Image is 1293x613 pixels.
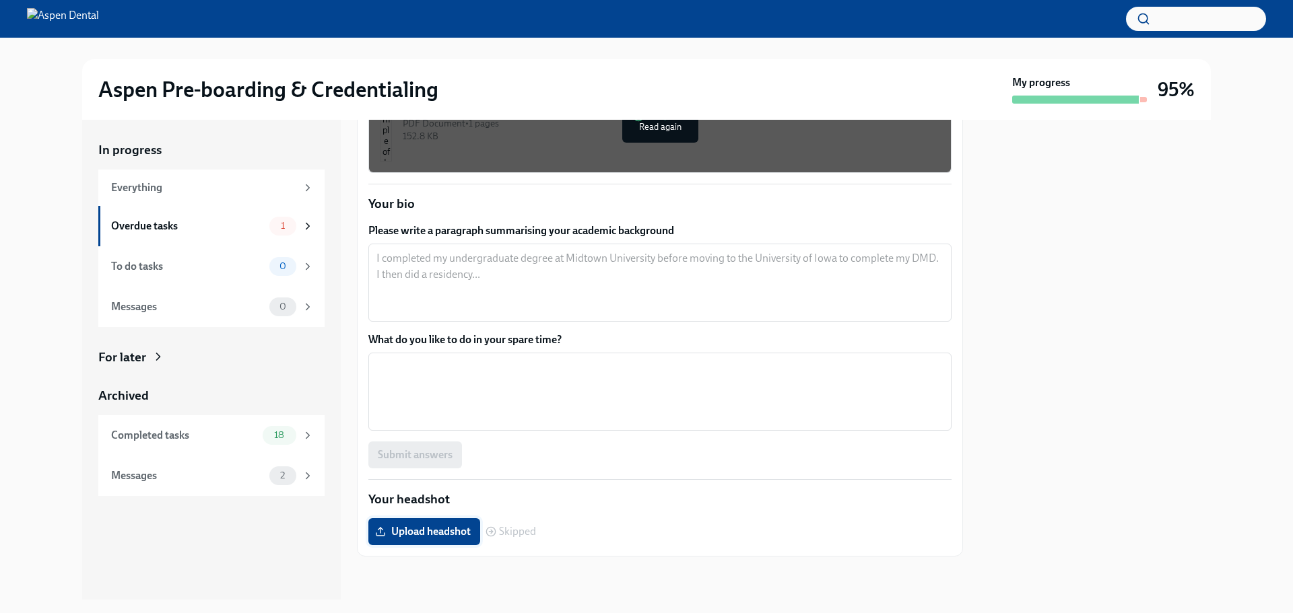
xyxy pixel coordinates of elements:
[368,69,952,173] button: PDF Document•1 pages152.8 KBCompletedRead again
[271,261,294,271] span: 0
[368,195,952,213] p: Your bio
[111,299,264,314] div: Messages
[266,430,292,440] span: 18
[111,428,257,443] div: Completed tasks
[403,130,940,143] div: 152.8 KB
[272,470,293,480] span: 2
[111,180,296,195] div: Everything
[98,170,325,206] a: Everything
[403,117,940,130] div: PDF Document • 1 pages
[1158,77,1195,102] h3: 95%
[273,221,293,231] span: 1
[98,287,325,327] a: Messages0
[111,219,264,233] div: Overdue tasks
[98,76,438,103] h2: Aspen Pre-boarding & Credentialing
[111,468,264,483] div: Messages
[98,349,146,366] div: For later
[98,415,325,456] a: Completed tasks18
[111,259,264,274] div: To do tasks
[368,332,952,347] label: What do you like to do in your spare time?
[368,518,480,545] label: Upload headshot
[380,81,392,161] img: Example of doctor bio
[271,301,294,312] span: 0
[27,8,99,30] img: Aspen Dental
[368,491,952,508] p: Your headshot
[98,387,325,404] a: Archived
[368,223,952,238] label: Please write a paragraph summarising your academic background
[499,526,536,537] span: Skipped
[98,349,325,366] a: For later
[378,525,471,538] span: Upload headshot
[98,206,325,246] a: Overdue tasks1
[98,141,325,159] a: In progress
[98,456,325,496] a: Messages2
[1012,75,1070,90] strong: My progress
[98,246,325,287] a: To do tasks0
